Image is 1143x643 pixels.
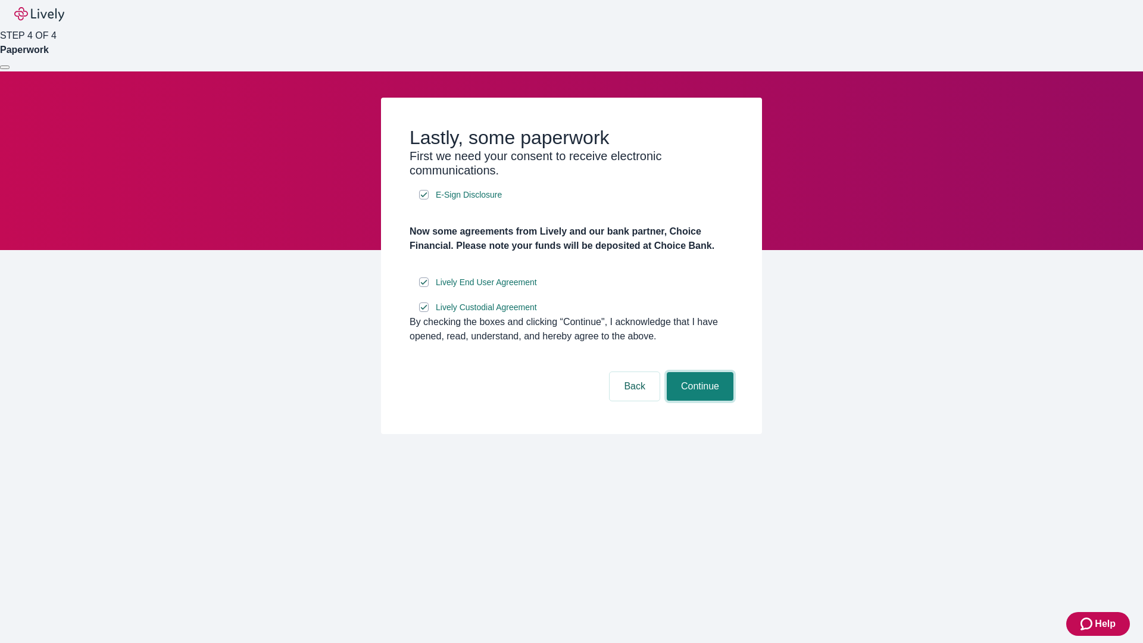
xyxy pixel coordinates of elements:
button: Zendesk support iconHelp [1066,612,1130,636]
button: Back [610,372,660,401]
h2: Lastly, some paperwork [410,126,733,149]
a: e-sign disclosure document [433,188,504,202]
span: Lively End User Agreement [436,276,537,289]
span: E-Sign Disclosure [436,189,502,201]
h3: First we need your consent to receive electronic communications. [410,149,733,177]
img: Lively [14,7,64,21]
svg: Zendesk support icon [1080,617,1095,631]
span: Help [1095,617,1116,631]
div: By checking the boxes and clicking “Continue", I acknowledge that I have opened, read, understand... [410,315,733,344]
button: Continue [667,372,733,401]
span: Lively Custodial Agreement [436,301,537,314]
a: e-sign disclosure document [433,275,539,290]
h4: Now some agreements from Lively and our bank partner, Choice Financial. Please note your funds wi... [410,224,733,253]
a: e-sign disclosure document [433,300,539,315]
